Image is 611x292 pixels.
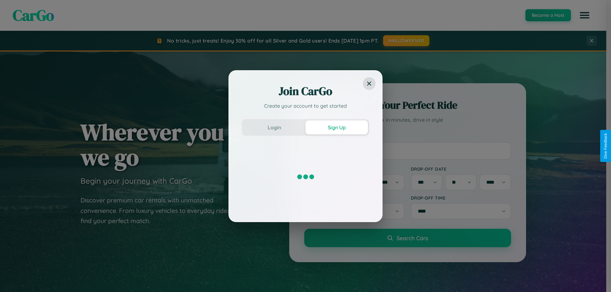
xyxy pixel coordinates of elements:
div: Give Feedback [603,133,608,159]
h2: Join CarGo [242,84,369,99]
p: Create your account to get started [242,102,369,110]
button: Sign Up [305,120,368,134]
iframe: Intercom live chat [6,270,22,286]
button: Login [243,120,305,134]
